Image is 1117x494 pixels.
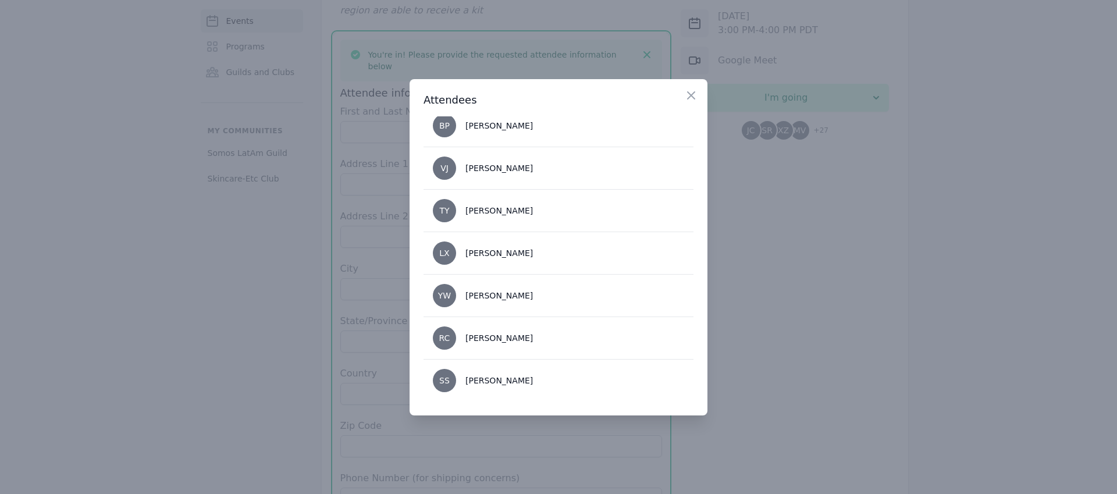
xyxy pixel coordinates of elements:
span: VJ [440,164,449,172]
div: [PERSON_NAME] [465,375,533,386]
div: [PERSON_NAME] [465,120,533,132]
span: RC [439,334,450,342]
span: BP [439,122,450,130]
span: SS [439,376,450,385]
div: [PERSON_NAME] [465,332,533,344]
div: [PERSON_NAME] [465,247,533,259]
span: LX [439,249,449,257]
div: [PERSON_NAME] [465,162,533,174]
div: [PERSON_NAME] [465,290,533,301]
div: [PERSON_NAME] [465,205,533,216]
h3: Attendees [424,93,693,107]
span: TY [439,207,449,215]
span: YW [438,292,451,300]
